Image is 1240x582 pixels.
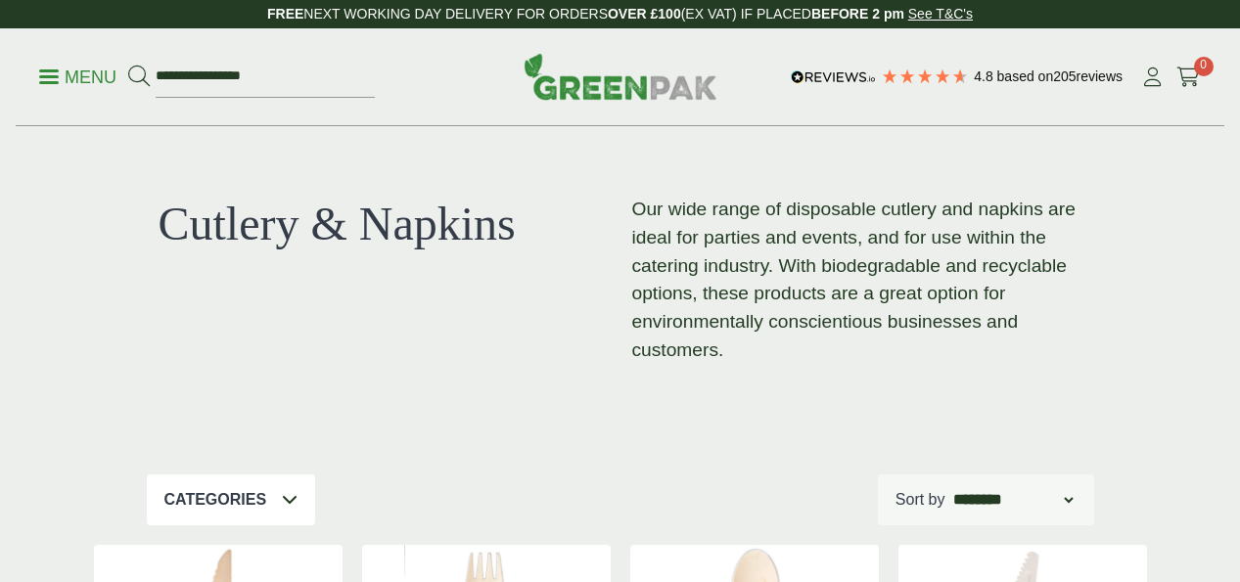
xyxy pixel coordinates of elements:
[881,67,969,85] div: 4.79 Stars
[1053,68,1076,84] span: 205
[267,6,303,22] strong: FREE
[1194,57,1214,76] span: 0
[974,68,996,84] span: 4.8
[908,6,973,22] a: See T&C's
[164,488,267,512] p: Categories
[524,53,717,100] img: GreenPak Supplies
[949,488,1077,512] select: Shop order
[1140,67,1165,87] i: My Account
[896,488,945,512] p: Sort by
[997,68,1054,84] span: Based on
[791,70,876,84] img: REVIEWS.io
[1176,63,1201,92] a: 0
[632,196,1082,365] p: Our wide range of disposable cutlery and napkins are ideal for parties and events, and for use wi...
[39,66,116,85] a: Menu
[39,66,116,89] p: Menu
[1176,67,1201,87] i: Cart
[1077,68,1123,84] span: reviews
[159,196,609,252] h1: Cutlery & Napkins
[811,6,904,22] strong: BEFORE 2 pm
[608,6,681,22] strong: OVER £100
